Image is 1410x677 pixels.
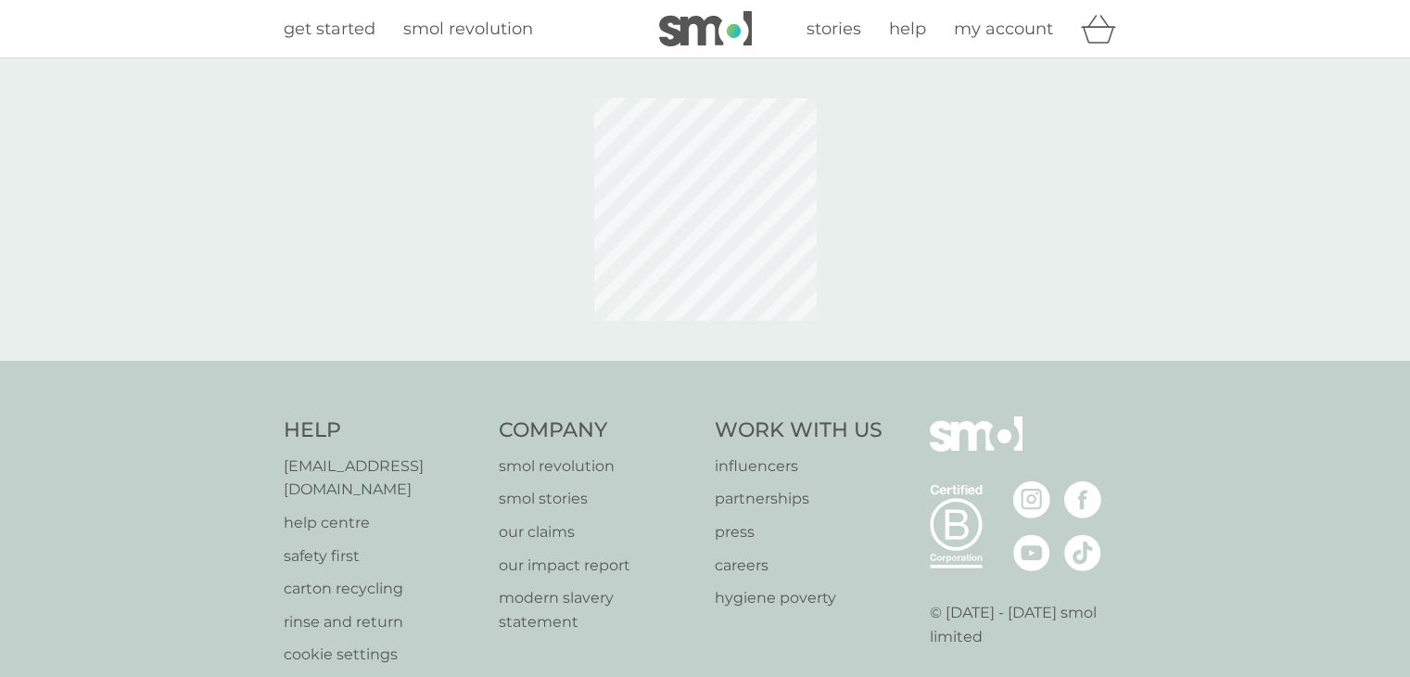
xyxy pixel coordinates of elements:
[807,19,861,39] span: stories
[715,554,883,578] a: careers
[284,544,481,568] a: safety first
[403,19,533,39] span: smol revolution
[715,454,883,479] a: influencers
[1064,481,1101,518] img: visit the smol Facebook page
[284,16,375,43] a: get started
[715,520,883,544] a: press
[403,16,533,43] a: smol revolution
[284,511,481,535] a: help centre
[284,416,481,445] h4: Help
[715,586,883,610] a: hygiene poverty
[807,16,861,43] a: stories
[499,416,696,445] h4: Company
[930,601,1127,648] p: © [DATE] - [DATE] smol limited
[930,416,1023,479] img: smol
[889,19,926,39] span: help
[499,586,696,633] a: modern slavery statement
[499,454,696,479] a: smol revolution
[284,19,375,39] span: get started
[659,11,752,46] img: smol
[1013,481,1050,518] img: visit the smol Instagram page
[954,19,1053,39] span: my account
[284,610,481,634] a: rinse and return
[1013,534,1050,571] img: visit the smol Youtube page
[954,16,1053,43] a: my account
[499,487,696,511] a: smol stories
[889,16,926,43] a: help
[499,554,696,578] a: our impact report
[284,643,481,667] a: cookie settings
[1064,534,1101,571] img: visit the smol Tiktok page
[499,520,696,544] a: our claims
[1081,10,1127,47] div: basket
[715,487,883,511] a: partnerships
[284,454,481,502] a: [EMAIL_ADDRESS][DOMAIN_NAME]
[715,416,883,445] h4: Work With Us
[284,577,481,601] a: carton recycling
